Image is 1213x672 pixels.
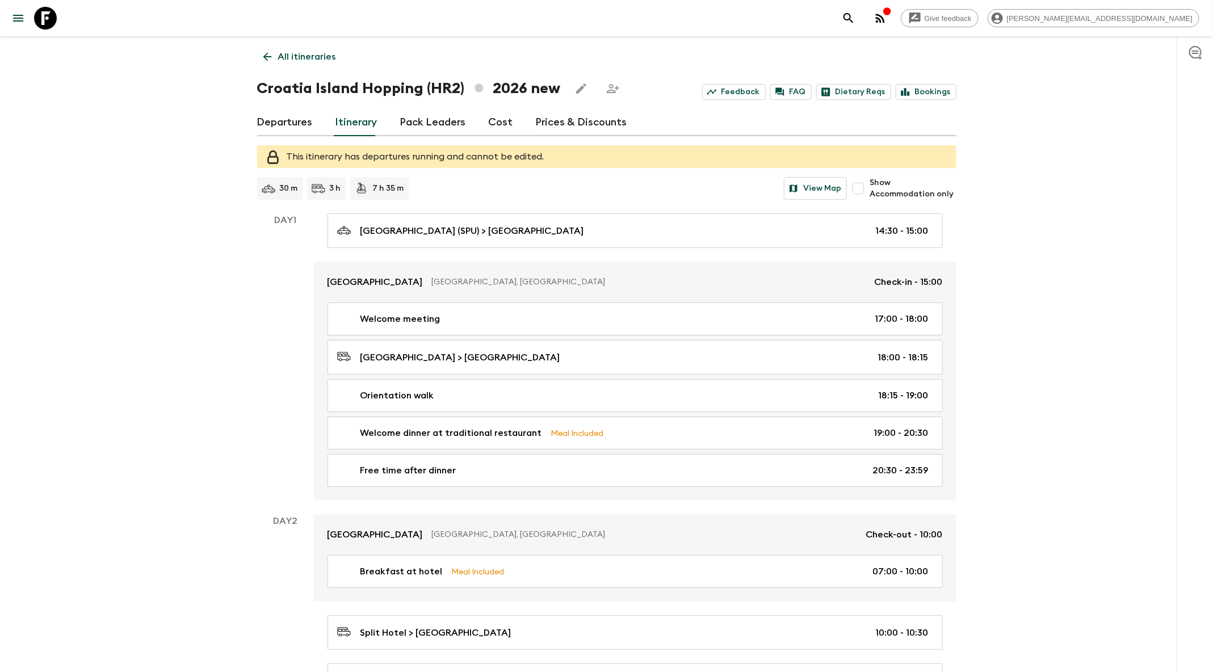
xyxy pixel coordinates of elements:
span: [PERSON_NAME][EMAIL_ADDRESS][DOMAIN_NAME] [1001,14,1199,23]
p: Free time after dinner [360,464,456,477]
button: Edit this itinerary [570,77,593,100]
p: Welcome meeting [360,312,440,326]
p: Breakfast at hotel [360,565,443,578]
a: Dietary Reqs [816,84,891,100]
p: [GEOGRAPHIC_DATA], [GEOGRAPHIC_DATA] [432,276,866,288]
p: Day 1 [257,213,314,227]
p: [GEOGRAPHIC_DATA] > [GEOGRAPHIC_DATA] [360,351,560,364]
a: Split Hotel > [GEOGRAPHIC_DATA]10:00 - 10:30 [328,615,943,650]
a: Cost [489,109,513,136]
a: Free time after dinner20:30 - 23:59 [328,454,943,487]
p: [GEOGRAPHIC_DATA] [328,528,423,541]
p: 18:15 - 19:00 [879,389,929,402]
a: Feedback [702,84,766,100]
p: 30 m [280,183,298,194]
p: 3 h [330,183,341,194]
a: Pack Leaders [400,109,466,136]
p: [GEOGRAPHIC_DATA] (SPU) > [GEOGRAPHIC_DATA] [360,224,584,238]
a: [GEOGRAPHIC_DATA] > [GEOGRAPHIC_DATA]18:00 - 18:15 [328,340,943,375]
a: FAQ [770,84,812,100]
p: 14:30 - 15:00 [876,224,929,238]
a: Itinerary [335,109,377,136]
p: Meal Included [551,427,604,439]
a: Breakfast at hotelMeal Included07:00 - 10:00 [328,555,943,588]
button: menu [7,7,30,30]
p: Day 2 [257,514,314,528]
button: search adventures [837,7,860,30]
p: All itineraries [278,50,336,64]
p: Split Hotel > [GEOGRAPHIC_DATA] [360,626,511,640]
p: [GEOGRAPHIC_DATA], [GEOGRAPHIC_DATA] [432,529,857,540]
p: 18:00 - 18:15 [878,351,929,364]
a: Departures [257,109,313,136]
a: Bookings [896,84,956,100]
a: [GEOGRAPHIC_DATA] (SPU) > [GEOGRAPHIC_DATA]14:30 - 15:00 [328,213,943,248]
a: [GEOGRAPHIC_DATA][GEOGRAPHIC_DATA], [GEOGRAPHIC_DATA]Check-out - 10:00 [314,514,956,555]
h1: Croatia Island Hopping (HR2) 2026 new [257,77,561,100]
p: 07:00 - 10:00 [873,565,929,578]
p: 20:30 - 23:59 [873,464,929,477]
p: Check-in - 15:00 [875,275,943,289]
a: Welcome meeting17:00 - 18:00 [328,303,943,335]
p: 7 h 35 m [373,183,404,194]
span: Give feedback [918,14,978,23]
span: Share this itinerary [602,77,624,100]
a: [GEOGRAPHIC_DATA][GEOGRAPHIC_DATA], [GEOGRAPHIC_DATA]Check-in - 15:00 [314,262,956,303]
a: Prices & Discounts [536,109,627,136]
span: This itinerary has departures running and cannot be edited. [287,152,544,161]
p: 10:00 - 10:30 [876,626,929,640]
p: 17:00 - 18:00 [875,312,929,326]
p: [GEOGRAPHIC_DATA] [328,275,423,289]
a: Orientation walk18:15 - 19:00 [328,379,943,412]
p: Welcome dinner at traditional restaurant [360,426,542,440]
p: Orientation walk [360,389,434,402]
a: Give feedback [901,9,979,27]
p: 19:00 - 20:30 [874,426,929,440]
a: All itineraries [257,45,342,68]
p: Check-out - 10:00 [866,528,943,541]
p: Meal Included [452,565,505,578]
div: [PERSON_NAME][EMAIL_ADDRESS][DOMAIN_NAME] [988,9,1199,27]
button: View Map [784,177,847,200]
a: Welcome dinner at traditional restaurantMeal Included19:00 - 20:30 [328,417,943,450]
span: Show Accommodation only [870,177,956,200]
